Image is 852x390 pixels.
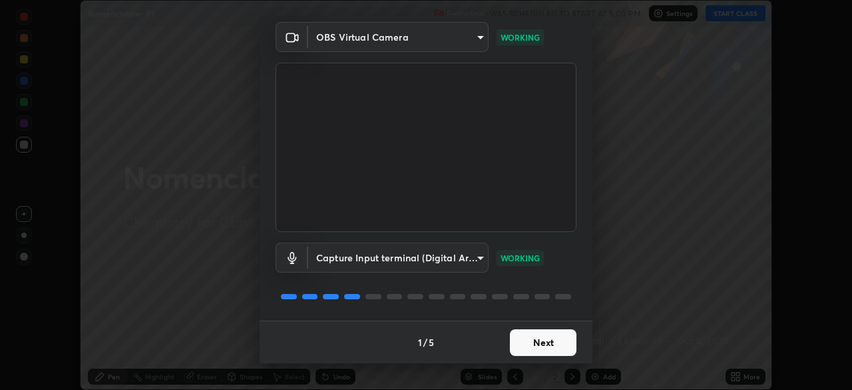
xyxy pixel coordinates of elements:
h4: 5 [429,335,434,349]
div: OBS Virtual Camera [308,243,489,273]
h4: 1 [418,335,422,349]
button: Next [510,329,576,356]
p: WORKING [501,252,540,264]
div: OBS Virtual Camera [308,22,489,52]
p: WORKING [501,31,540,43]
h4: / [423,335,427,349]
